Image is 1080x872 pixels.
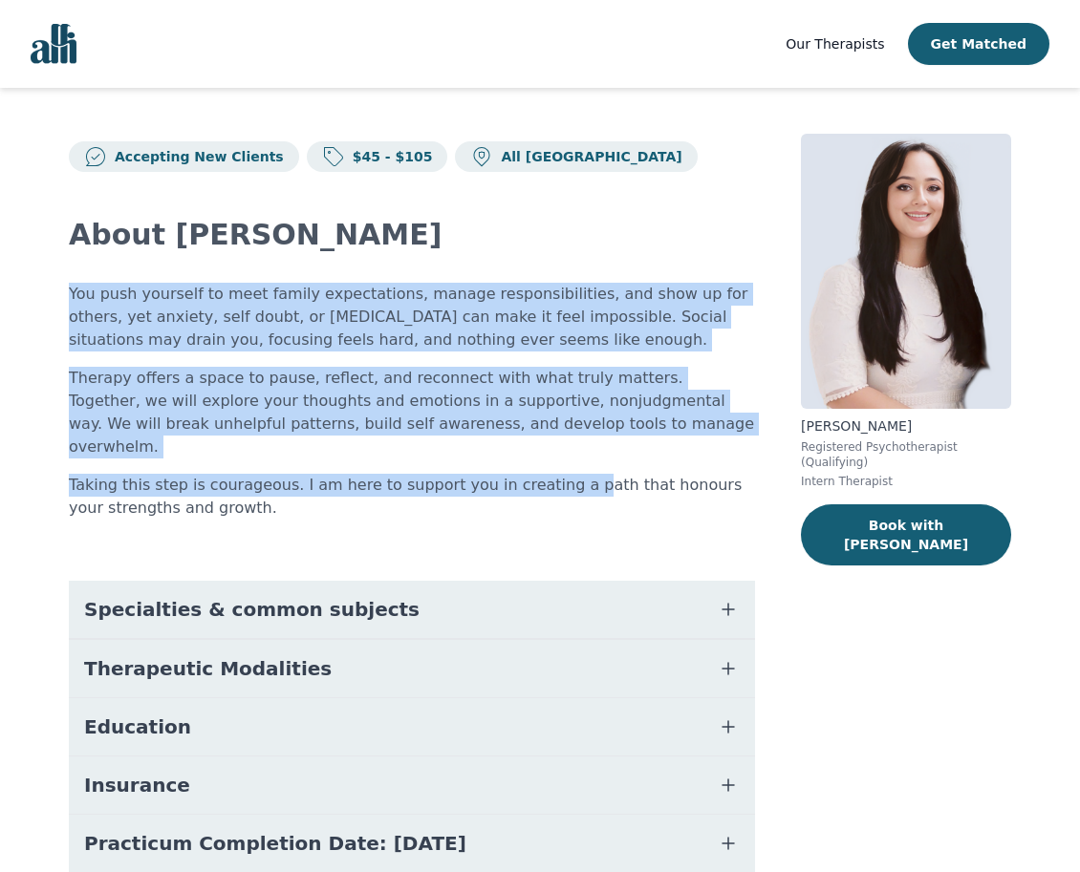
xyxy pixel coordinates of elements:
span: Specialties & common subjects [84,596,420,623]
span: Education [84,713,191,740]
span: Practicum Completion Date: [DATE] [84,830,466,857]
span: Insurance [84,772,190,798]
button: Therapeutic Modalities [69,640,755,697]
img: alli logo [31,24,76,64]
p: All [GEOGRAPHIC_DATA] [493,147,681,166]
img: Gloria_Zambrano [801,134,1011,409]
button: Specialties & common subjects [69,581,755,638]
h2: About [PERSON_NAME] [69,218,755,252]
p: [PERSON_NAME] [801,416,1011,436]
button: Insurance [69,756,755,814]
p: Intern Therapist [801,474,1011,489]
p: Accepting New Clients [107,147,284,166]
p: Registered Psychotherapist (Qualifying) [801,439,1011,470]
p: Therapy offers a space to pause, reflect, and reconnect with what truly matters. Together, we wil... [69,367,755,458]
span: Our Therapists [786,36,884,52]
button: Practicum Completion Date: [DATE] [69,815,755,872]
p: $45 - $105 [345,147,433,166]
span: Therapeutic Modalities [84,655,332,682]
p: You push yourself to meet family expectations, manage responsibilities, and show up for others, y... [69,283,755,351]
p: Taking this step is courageous. I am here to support you in creating a path that honours your str... [69,474,755,520]
a: Our Therapists [786,32,884,55]
button: Education [69,698,755,755]
button: Get Matched [908,23,1049,65]
button: Book with [PERSON_NAME] [801,504,1011,565]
